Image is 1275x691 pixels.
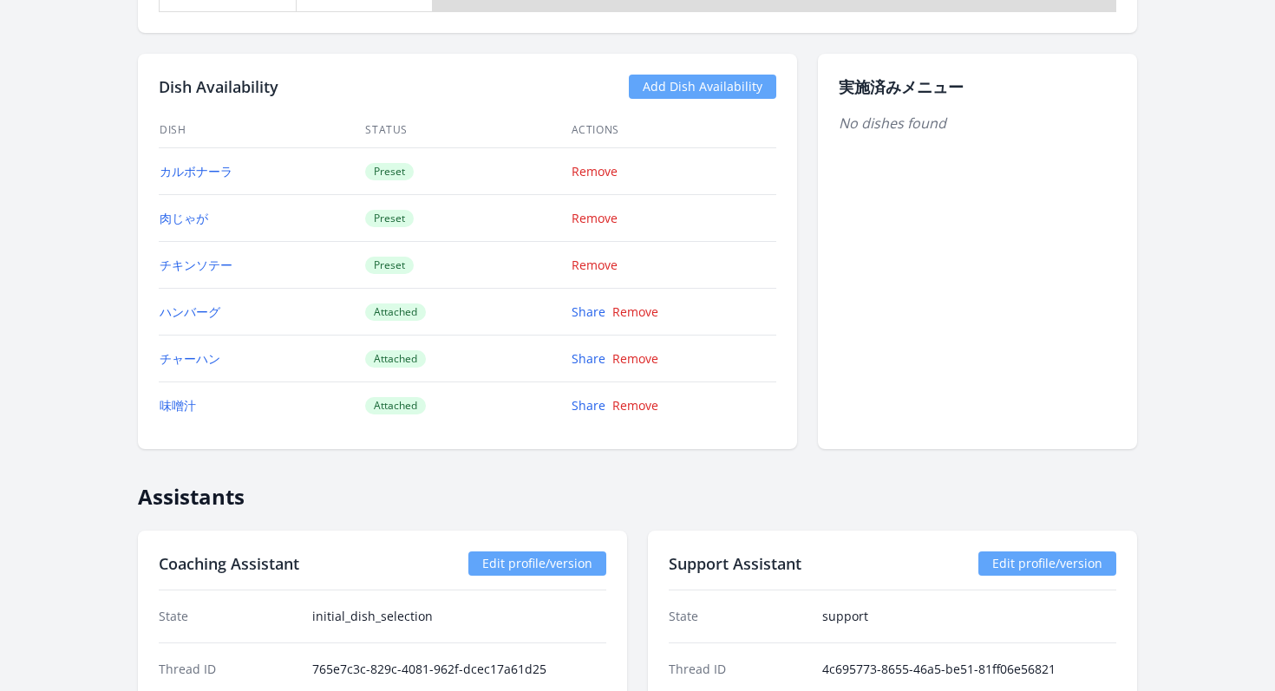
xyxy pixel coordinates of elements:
h2: Support Assistant [669,551,801,576]
a: Remove [572,257,618,273]
th: Actions [571,113,776,148]
a: Remove [572,163,618,179]
h2: Dish Availability [159,75,278,99]
h2: Coaching Assistant [159,551,299,576]
span: Attached [365,303,426,321]
a: Add Dish Availability [629,75,776,99]
span: Attached [365,350,426,368]
span: Preset [365,163,414,180]
a: Edit profile/version [978,551,1116,576]
p: No dishes found [839,113,1116,134]
th: Status [364,113,570,148]
dd: 4c695773-8655-46a5-be51-81ff06e56821 [822,661,1116,678]
a: Share [572,397,605,414]
a: チキンソテー [160,257,232,273]
h2: 実施済みメニュー [839,75,1116,99]
dd: 765e7c3c-829c-4081-962f-dcec17a61d25 [312,661,606,678]
th: Dish [159,113,364,148]
dt: State [159,608,298,625]
a: Remove [612,350,658,367]
a: Edit profile/version [468,551,606,576]
a: 味噌汁 [160,397,196,414]
dd: initial_dish_selection [312,608,606,625]
a: カルボナーラ [160,163,232,179]
a: Remove [612,303,658,320]
a: チャーハン [160,350,220,367]
span: Preset [365,210,414,227]
dd: support [822,608,1116,625]
a: Remove [572,210,618,226]
dt: State [669,608,808,625]
span: Preset [365,257,414,274]
h2: Assistants [138,470,1137,510]
dt: Thread ID [159,661,298,678]
a: Share [572,350,605,367]
a: Remove [612,397,658,414]
dt: Thread ID [669,661,808,678]
a: 肉じゃが [160,210,208,226]
span: Attached [365,397,426,414]
a: Share [572,303,605,320]
a: ハンバーグ [160,303,220,320]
